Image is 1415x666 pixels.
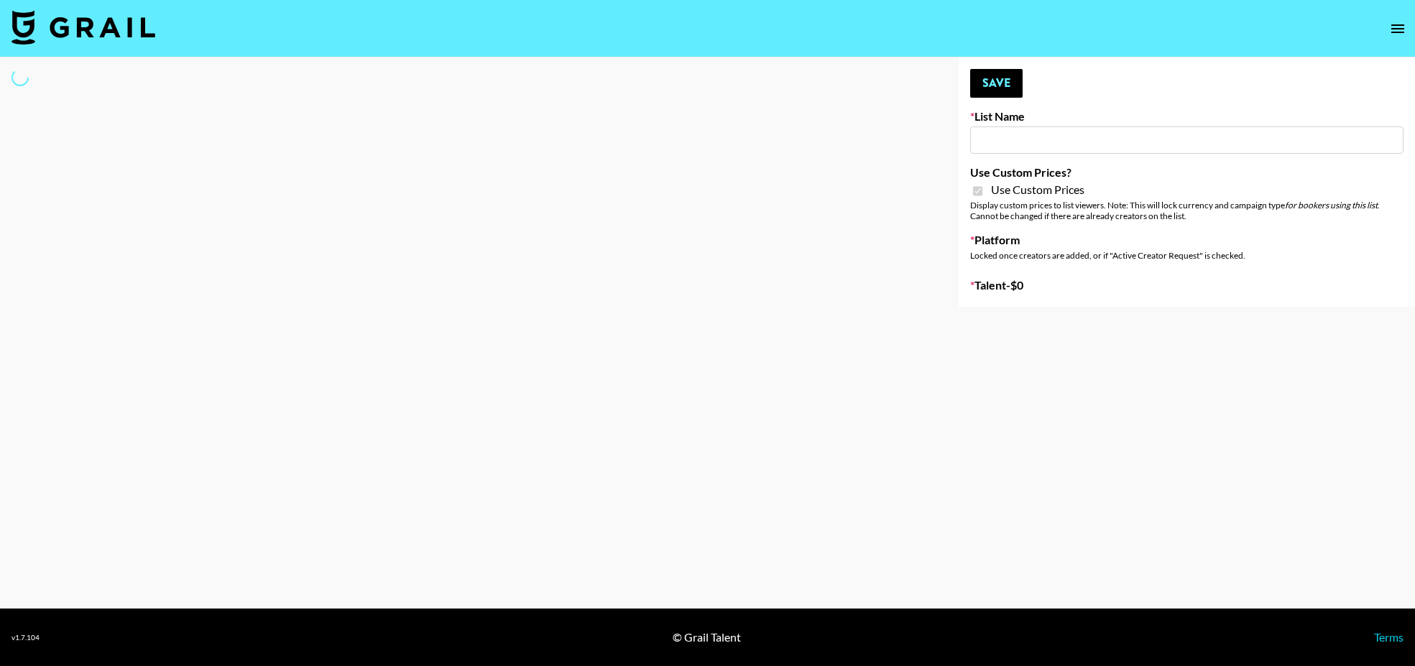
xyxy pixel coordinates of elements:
[970,109,1404,124] label: List Name
[1285,200,1378,211] em: for bookers using this list
[970,69,1023,98] button: Save
[11,10,155,45] img: Grail Talent
[970,200,1404,221] div: Display custom prices to list viewers. Note: This will lock currency and campaign type . Cannot b...
[970,165,1404,180] label: Use Custom Prices?
[970,278,1404,292] label: Talent - $ 0
[1383,14,1412,43] button: open drawer
[970,233,1404,247] label: Platform
[11,633,40,642] div: v 1.7.104
[970,250,1404,261] div: Locked once creators are added, or if "Active Creator Request" is checked.
[1374,630,1404,644] a: Terms
[673,630,741,644] div: © Grail Talent
[991,182,1084,197] span: Use Custom Prices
